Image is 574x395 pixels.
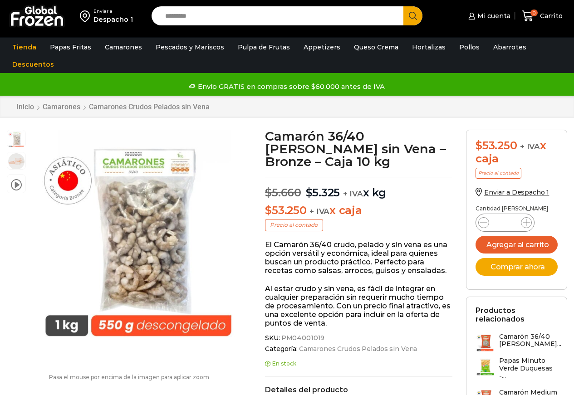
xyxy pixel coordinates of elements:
div: 1 / 3 [30,130,246,346]
span: $ [265,204,272,217]
a: Pollos [455,39,484,56]
span: + IVA [520,142,540,151]
p: Pasa el mouse por encima de la imagen para aplicar zoom [7,374,251,380]
bdi: 5.325 [306,186,340,199]
a: Appetizers [299,39,345,56]
div: x caja [476,139,558,166]
a: Pulpa de Frutas [233,39,294,56]
span: Carrito [538,11,563,20]
p: Al estar crudo y sin vena, es fácil de integrar en cualquier preparación sin requerir mucho tiemp... [265,284,452,328]
bdi: 53.250 [476,139,517,152]
p: Cantidad [PERSON_NAME] [476,205,558,212]
a: Hortalizas [407,39,450,56]
a: Abarrotes [489,39,531,56]
span: 0 [530,10,538,17]
span: Categoría: [265,345,452,353]
span: Enviar a Despacho 1 [484,188,549,196]
h2: Detalles del producto [265,385,452,394]
h1: Camarón 36/40 [PERSON_NAME] sin Vena – Bronze – Caja 10 kg [265,130,452,168]
a: Pescados y Mariscos [151,39,229,56]
img: address-field-icon.svg [80,8,93,24]
a: Enviar a Despacho 1 [476,188,549,196]
p: Precio al contado [476,168,521,179]
button: Comprar ahora [476,258,558,276]
input: Product quantity [496,216,514,229]
a: Inicio [16,102,34,111]
div: Despacho 1 [93,15,133,24]
button: Search button [403,6,422,25]
h3: Papas Minuto Verde Duquesas -... [499,357,558,380]
p: Precio al contado [265,219,323,231]
span: $ [476,139,482,152]
img: Camaron 36/40 RPD Bronze [30,130,246,346]
a: Papas Minuto Verde Duquesas -... [476,357,558,384]
p: x caja [265,204,452,217]
a: Camarones [42,102,81,111]
a: Mi cuenta [466,7,510,25]
span: PM04001019 [280,334,325,342]
a: Tienda [8,39,41,56]
bdi: 53.250 [265,204,306,217]
a: Papas Fritas [45,39,96,56]
div: Enviar a [93,8,133,15]
h2: Productos relacionados [476,306,558,323]
h3: Camarón 36/40 [PERSON_NAME]... [499,333,561,348]
span: + IVA [343,189,363,198]
span: Camaron 36/40 RPD Bronze [7,130,25,148]
span: $ [306,186,313,199]
a: Camarones Crudos Pelados sin Vena [298,345,417,353]
a: Camarones Crudos Pelados sin Vena [88,102,210,111]
p: x kg [265,177,452,200]
a: Camarones [100,39,147,56]
p: El Camarón 36/40 crudo, pelado y sin vena es una opción versátil y económica, ideal para quienes ... [265,240,452,275]
span: $ [265,186,272,199]
span: Mi cuenta [475,11,510,20]
a: Camarón 36/40 [PERSON_NAME]... [476,333,561,352]
nav: Breadcrumb [16,102,210,111]
p: En stock [265,361,452,367]
span: + IVA [309,207,329,216]
bdi: 5.660 [265,186,301,199]
span: 36/40 rpd bronze [7,152,25,171]
a: Descuentos [8,56,59,73]
a: Queso Crema [349,39,403,56]
a: 0 Carrito [520,5,565,27]
span: SKU: [265,334,452,342]
button: Agregar al carrito [476,236,558,254]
